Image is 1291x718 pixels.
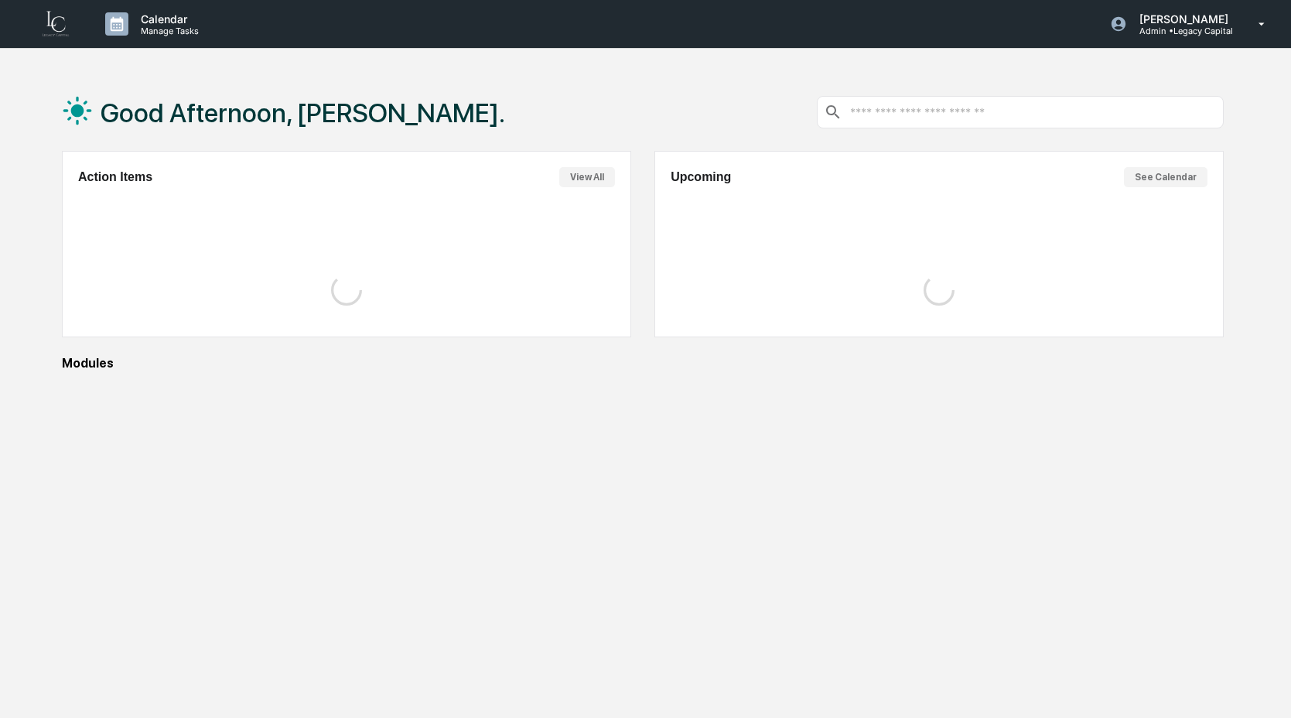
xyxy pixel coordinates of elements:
button: View All [559,167,615,187]
div: Modules [62,356,1224,371]
p: Calendar [128,12,207,26]
button: See Calendar [1124,167,1207,187]
h2: Action Items [78,170,152,184]
h1: Good Afternoon, [PERSON_NAME]. [101,97,505,128]
img: logo [37,9,74,39]
p: Manage Tasks [128,26,207,36]
h2: Upcoming [671,170,731,184]
p: Admin • Legacy Capital [1127,26,1236,36]
p: [PERSON_NAME] [1127,12,1236,26]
